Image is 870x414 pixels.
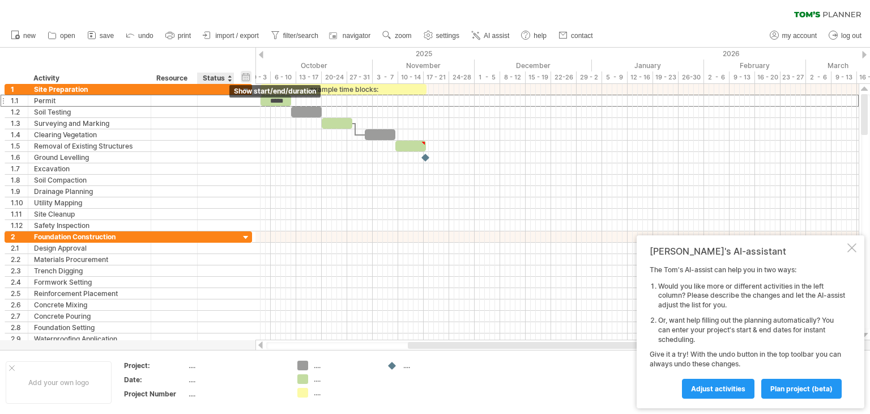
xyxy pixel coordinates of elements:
div: Project Number [124,389,186,399]
div: 2.1 [11,243,28,254]
div: 1.1 [11,95,28,106]
div: 9 - 13 [730,71,755,83]
div: Project: [124,361,186,370]
span: navigator [343,32,370,40]
a: settings [421,28,463,43]
div: Permit [34,95,145,106]
div: Formwork Setting [34,277,145,288]
div: 19 - 23 [653,71,679,83]
div: Materials Procurement [34,254,145,265]
div: .... [189,375,284,385]
a: print [163,28,194,43]
div: 1 - 5 [475,71,500,83]
div: 24-28 [449,71,475,83]
div: Activity [33,73,144,84]
a: save [84,28,117,43]
a: zoom [379,28,415,43]
a: contact [556,28,596,43]
a: log out [826,28,865,43]
a: open [45,28,79,43]
span: open [60,32,75,40]
span: settings [436,32,459,40]
div: Soil Compaction [34,175,145,185]
div: 8 - 12 [500,71,526,83]
a: navigator [327,28,374,43]
div: Foundation Setting [34,322,145,333]
div: 1.5 [11,141,28,151]
div: 20-24 [322,71,347,83]
a: filter/search [268,28,322,43]
div: 9 - 13 [831,71,857,83]
div: Clearing Vegetation [34,129,145,140]
div: 23 - 27 [781,71,806,83]
div: 2 - 6 [806,71,831,83]
div: Add your own logo [6,361,112,404]
span: filter/search [283,32,318,40]
span: show start/end/duration [234,87,316,95]
div: 22-26 [551,71,577,83]
div: .... [314,374,376,384]
div: [PERSON_NAME]'s AI-assistant [650,246,845,257]
span: help [534,32,547,40]
div: 1.12 [11,220,28,231]
a: new [8,28,39,43]
div: Excavation [34,163,145,174]
div: Resource [156,73,191,84]
div: The Tom's AI-assist can help you in two ways: Give it a try! With the undo button in the top tool... [650,265,845,398]
div: .... [314,388,376,398]
div: 29 - 2 [577,71,602,83]
span: zoom [395,32,411,40]
div: 2.2 [11,254,28,265]
div: 1.8 [11,175,28,185]
div: 1.10 [11,197,28,208]
span: new [23,32,36,40]
div: 27 - 31 [347,71,373,83]
div: 2.4 [11,277,28,288]
a: import / export [200,28,262,43]
div: Trench Digging [34,265,145,276]
div: Utility Mapping [34,197,145,208]
div: .... [403,361,465,370]
div: Concrete Pouring [34,311,145,322]
div: October 2025 [255,60,373,71]
div: 1 [11,84,28,95]
div: 12 - 16 [628,71,653,83]
div: 1.3 [11,118,28,129]
div: 13 - 17 [296,71,322,83]
li: Or, want help filling out the planning automatically? You can enter your project's start & end da... [658,316,845,344]
span: undo [138,32,153,40]
div: Waterproofing Application [34,333,145,344]
span: print [178,32,191,40]
span: save [100,32,114,40]
div: Safety Inspection [34,220,145,231]
div: 16 - 20 [755,71,781,83]
div: January 2026 [592,60,704,71]
a: help [518,28,550,43]
span: AI assist [484,32,509,40]
div: Status [203,73,228,84]
li: Would you like more or different activities in the left column? Please describe the changes and l... [658,282,845,310]
div: November 2025 [373,60,475,71]
div: 1.11 [11,209,28,219]
div: .... [314,361,376,370]
div: 2 [11,231,28,242]
span: contact [571,32,593,40]
div: Site Preparation [34,84,145,95]
span: Adjust activities [691,385,745,393]
div: .... [189,361,284,370]
div: 1.6 [11,152,28,163]
div: 2.3 [11,265,28,276]
div: 26-30 [679,71,704,83]
div: December 2025 [475,60,592,71]
div: Drainage Planning [34,186,145,197]
div: February 2026 [704,60,806,71]
a: Adjust activities [682,379,754,399]
a: my account [767,28,820,43]
div: example time blocks: [261,84,427,95]
div: Reinforcement Placement [34,288,145,299]
div: 15 - 19 [526,71,551,83]
div: Concrete Mixing [34,299,145,310]
div: Surveying and Marking [34,118,145,129]
div: 17 - 21 [424,71,449,83]
div: 2.8 [11,322,28,333]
